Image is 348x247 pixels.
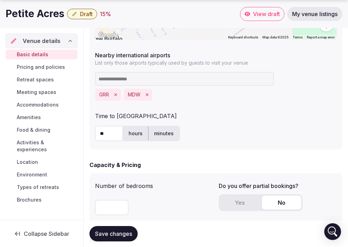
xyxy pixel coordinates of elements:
[24,230,69,237] span: Collapse Sidebar
[6,50,78,59] a: Basic details
[17,196,42,203] span: Brochures
[292,10,338,17] span: My venue listings
[6,226,78,241] button: Collapse Sidebar
[123,124,148,143] label: hours
[67,9,97,19] button: Draft
[17,126,50,133] span: Food & dining
[228,35,258,40] button: Keyboard shortcuts
[97,31,120,40] img: Google
[97,31,120,40] a: Open this area in Google Maps (opens a new window)
[287,7,342,21] a: My venue listings
[17,159,38,166] span: Location
[6,87,78,97] a: Meeting spaces
[6,100,78,110] a: Accommodations
[220,196,259,210] button: Yes
[253,10,280,17] span: View draft
[262,35,289,39] span: Map data ©2025
[95,179,213,190] div: Number of bedrooms
[143,91,151,99] button: Remove MDW
[6,125,78,135] a: Food & dining
[307,35,335,39] a: Report a map error
[17,76,54,83] span: Retreat spaces
[95,109,337,120] div: Time to [GEOGRAPHIC_DATA]
[17,64,65,71] span: Pricing and policies
[6,138,78,154] a: Activities & experiences
[6,7,64,21] h1: Petite Acres
[6,170,78,180] a: Environment
[112,91,119,99] button: Remove GRR
[262,196,301,210] button: No
[17,89,56,96] span: Meeting spaces
[219,183,337,189] label: Do you offer partial bookings?
[6,195,78,205] a: Brochures
[293,35,303,39] a: Terms (opens in new tab)
[17,101,59,108] span: Accommodations
[80,10,93,17] span: Draft
[17,139,75,153] span: Activities & experiences
[95,52,337,58] label: Nearby international airports
[100,10,111,18] div: 15 %
[6,75,78,85] a: Retreat spaces
[17,171,47,178] span: Environment
[128,91,140,98] button: MDW
[23,37,60,45] span: Venue details
[89,161,141,169] h2: Capacity & Pricing
[6,182,78,192] a: Types of retreats
[17,114,41,121] span: Amenities
[6,62,78,72] a: Pricing and policies
[240,7,284,21] a: View draft
[6,157,78,167] a: Location
[95,59,337,66] p: List only those airports typically used by guests to visit your venue
[17,51,48,58] span: Basic details
[99,91,109,98] button: GRR
[324,223,341,240] div: Open Intercom Messenger
[17,184,59,191] span: Types of retreats
[100,10,111,18] button: 15%
[89,226,138,241] button: Save changes
[148,124,179,143] label: minutes
[95,230,132,237] span: Save changes
[6,112,78,122] a: Amenities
